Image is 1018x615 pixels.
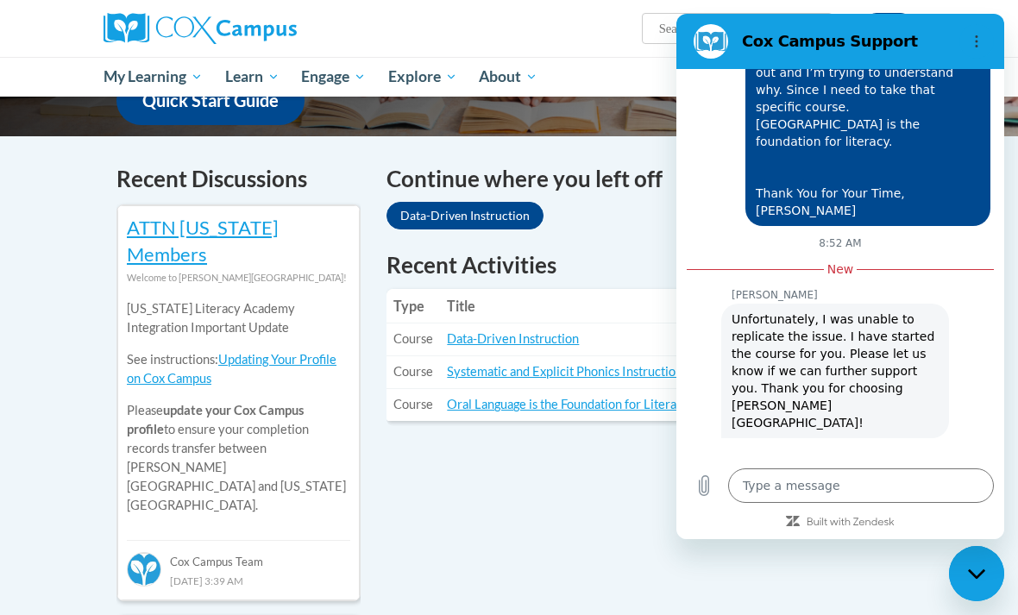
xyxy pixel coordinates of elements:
[863,13,914,41] button: Account Settings
[386,289,440,323] th: Type
[91,57,927,97] div: Main menu
[949,546,1004,601] iframe: Button to launch messaging window, conversation in progress
[116,76,305,125] a: Quick Start Guide
[447,331,579,346] a: Data-Driven Instruction
[127,540,350,571] div: Cox Campus Team
[104,13,356,44] a: Cox Campus
[393,364,433,379] span: Course
[92,57,214,97] a: My Learning
[127,268,350,287] div: Welcome to [PERSON_NAME][GEOGRAPHIC_DATA]!
[127,299,350,337] p: [US_STATE] Literacy Academy Integration Important Update
[116,162,361,196] h4: Recent Discussions
[386,249,902,280] h1: Recent Activities
[447,397,689,411] a: Oral Language is the Foundation for Literacy
[468,57,550,97] a: About
[301,66,366,87] span: Engage
[127,352,336,386] a: Updating Your Profile on Cox Campus
[676,14,1004,539] iframe: Messaging window
[447,364,682,379] a: Systematic and Explicit Phonics Instruction
[657,18,795,39] input: Search Courses
[440,289,696,323] th: Title
[127,403,304,436] b: update your Cox Campus profile
[127,287,350,528] div: Please to ensure your completion records transfer between [PERSON_NAME][GEOGRAPHIC_DATA] and [US_...
[388,66,457,87] span: Explore
[479,66,537,87] span: About
[393,331,433,346] span: Course
[104,13,297,44] img: Cox Campus
[377,57,468,97] a: Explore
[386,162,902,196] h4: Continue where you left off
[393,397,433,411] span: Course
[290,57,377,97] a: Engage
[127,350,350,388] p: See instructions:
[127,571,350,590] div: [DATE] 3:39 AM
[214,57,291,97] a: Learn
[127,552,161,587] img: Cox Campus Team
[127,216,279,266] a: ATTN [US_STATE] Members
[225,66,280,87] span: Learn
[104,66,203,87] span: My Learning
[386,202,544,229] a: Data-Driven Instruction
